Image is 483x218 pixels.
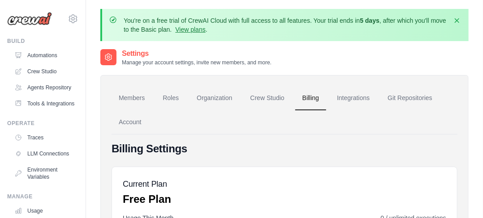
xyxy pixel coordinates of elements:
a: Organization [190,86,239,110]
a: Roles [155,86,186,110]
div: Manage [7,193,78,200]
a: Agents Repository [11,80,78,95]
a: View plans [175,26,205,33]
div: Build [7,38,78,45]
a: Integrations [330,86,377,110]
a: Crew Studio [11,64,78,79]
div: Operate [7,120,78,127]
a: Traces [11,130,78,145]
a: Automations [11,48,78,63]
h2: Settings [122,48,272,59]
a: Tools & Integrations [11,96,78,111]
strong: 5 days [360,17,379,24]
h5: Current Plan [123,178,171,190]
p: Manage your account settings, invite new members, and more. [122,59,272,66]
a: LLM Connections [11,147,78,161]
p: Free Plan [123,192,171,206]
a: Members [112,86,152,110]
a: Billing [295,86,326,110]
a: Usage [11,204,78,218]
img: Logo [7,12,52,25]
a: Git Repositories [380,86,440,110]
p: You're on a free trial of CrewAI Cloud with full access to all features. Your trial ends in , aft... [124,16,447,34]
a: Account [112,110,149,134]
a: Environment Variables [11,163,78,184]
h4: Billing Settings [112,142,457,156]
a: Crew Studio [243,86,292,110]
